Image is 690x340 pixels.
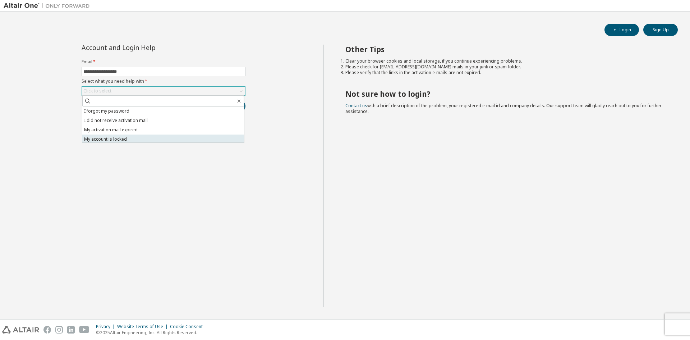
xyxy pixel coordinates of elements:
[43,326,51,334] img: facebook.svg
[82,87,245,95] div: Click to select
[604,24,639,36] button: Login
[345,45,665,54] h2: Other Tips
[82,45,213,50] div: Account and Login Help
[67,326,75,334] img: linkedin.svg
[643,24,678,36] button: Sign Up
[345,103,662,114] span: with a brief description of the problem, your registered e-mail id and company details. Our suppo...
[345,70,665,76] li: Please verify that the links in the activation e-mails are not expired.
[96,324,117,330] div: Privacy
[82,106,244,116] li: I forgot my password
[345,103,367,109] a: Contact us
[4,2,93,9] img: Altair One
[345,89,665,99] h2: Not sure how to login?
[79,326,89,334] img: youtube.svg
[96,330,207,336] p: © 2025 Altair Engineering, Inc. All Rights Reserved.
[2,326,39,334] img: altair_logo.svg
[55,326,63,334] img: instagram.svg
[117,324,170,330] div: Website Terms of Use
[82,78,245,84] label: Select what you need help with
[82,59,245,65] label: Email
[83,88,111,94] div: Click to select
[345,64,665,70] li: Please check for [EMAIL_ADDRESS][DOMAIN_NAME] mails in your junk or spam folder.
[170,324,207,330] div: Cookie Consent
[345,58,665,64] li: Clear your browser cookies and local storage, if you continue experiencing problems.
